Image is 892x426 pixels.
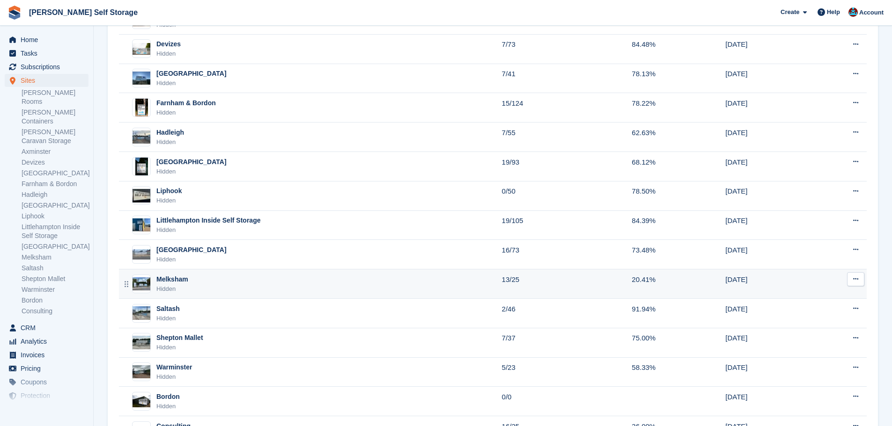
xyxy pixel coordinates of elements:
span: Home [21,33,77,46]
td: 75.00% [632,328,725,357]
div: Hidden [156,284,188,294]
img: Image of Devizes site [133,43,150,55]
td: [DATE] [725,93,815,123]
span: Tasks [21,47,77,60]
img: Image of Hadleigh site [133,130,150,144]
a: Melksham [22,253,88,262]
a: [GEOGRAPHIC_DATA] [22,201,88,210]
img: Dev Yildirim [848,7,858,17]
span: Sites [21,74,77,87]
td: 84.39% [632,210,725,240]
a: Liphook [22,212,88,221]
td: 58.33% [632,357,725,387]
span: Subscriptions [21,60,77,73]
div: Bordon [156,392,180,402]
img: Image of Shepton Mallet site [133,336,150,349]
a: Littlehampton Inside Self Storage [22,223,88,240]
td: 91.94% [632,299,725,328]
td: [DATE] [725,181,815,210]
div: Saltash [156,304,180,314]
span: Analytics [21,335,77,348]
td: [DATE] [725,240,815,269]
td: 68.12% [632,152,725,181]
div: Hidden [156,49,181,58]
img: Image of Melksham site [133,277,150,291]
td: 73.48% [632,240,725,269]
td: 13/25 [502,269,632,299]
td: [DATE] [725,357,815,387]
span: CRM [21,321,77,334]
td: [DATE] [725,210,815,240]
td: [DATE] [725,64,815,93]
div: Hidden [156,314,180,323]
a: menu [5,348,88,361]
img: Image of Saltash site [133,306,150,320]
a: menu [5,321,88,334]
div: Hidden [156,402,180,411]
td: [DATE] [725,34,815,64]
a: [GEOGRAPHIC_DATA] [22,169,88,178]
a: menu [5,60,88,73]
td: 7/41 [502,64,632,93]
td: 7/73 [502,34,632,64]
img: Image of Warminster site [133,365,150,379]
td: 19/105 [502,210,632,240]
div: Hidden [156,372,192,382]
div: Shepton Mallet [156,333,203,343]
div: Hidden [156,108,216,117]
span: Help [827,7,840,17]
span: Account [859,8,884,17]
div: Hidden [156,255,227,264]
a: [PERSON_NAME] Containers [22,108,88,126]
a: Axminster [22,147,88,156]
a: Farnham & Bordon [22,180,88,188]
a: Consulting [22,307,88,316]
td: 0/50 [502,181,632,210]
span: Coupons [21,375,77,389]
a: Hadleigh [22,190,88,199]
td: 78.22% [632,93,725,123]
img: Image of Eastbourne site [133,72,150,85]
a: menu [5,33,88,46]
a: Saltash [22,264,88,273]
div: Melksham [156,274,188,284]
td: 20.41% [632,269,725,299]
div: Hidden [156,167,227,176]
div: Littlehampton Inside Self Storage [156,216,260,225]
a: menu [5,375,88,389]
td: [DATE] [725,123,815,152]
a: menu [5,335,88,348]
td: 16/73 [502,240,632,269]
td: 78.13% [632,64,725,93]
a: Warminster [22,285,88,294]
div: [GEOGRAPHIC_DATA] [156,69,227,79]
div: Farnham & Bordon [156,98,216,108]
a: Bordon [22,296,88,305]
div: Hidden [156,79,227,88]
div: Hidden [156,196,182,205]
img: Image of Littlehampton site [133,249,150,260]
td: [DATE] [725,328,815,357]
a: menu [5,403,88,416]
img: Image of Bordon site [133,395,150,407]
td: 7/55 [502,123,632,152]
td: [DATE] [725,269,815,299]
span: Protection [21,389,77,402]
img: stora-icon-8386f47178a22dfd0bd8f6a31ec36ba5ce8667c1dd55bd0f319d3a0aa187defe.svg [7,6,22,20]
td: [DATE] [725,387,815,416]
a: menu [5,47,88,60]
a: [PERSON_NAME] Caravan Storage [22,128,88,145]
div: [GEOGRAPHIC_DATA] [156,157,227,167]
td: [DATE] [725,299,815,328]
td: 2/46 [502,299,632,328]
div: Hadleigh [156,128,184,137]
td: 7/37 [502,328,632,357]
span: Pricing [21,362,77,375]
span: Create [781,7,799,17]
div: Devizes [156,39,181,49]
td: 78.50% [632,181,725,210]
img: Image of Farnham & Bordon site [135,98,148,117]
div: Hidden [156,343,203,352]
td: 19/93 [502,152,632,181]
td: 0/0 [502,387,632,416]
